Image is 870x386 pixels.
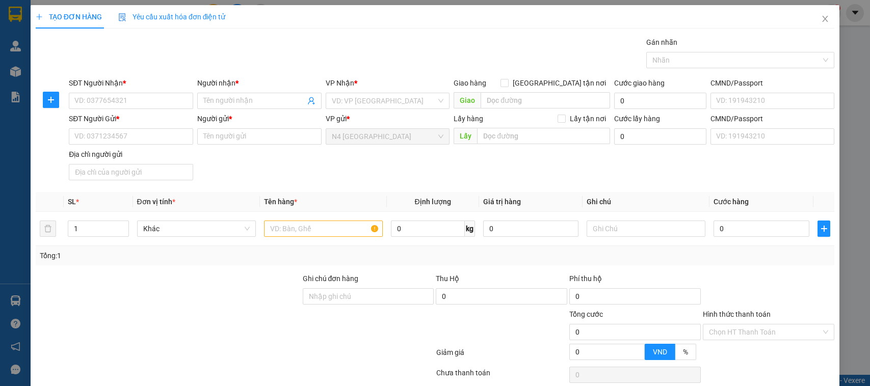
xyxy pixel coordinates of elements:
span: Thu Hộ [436,274,459,283]
span: Tổng cước [569,310,603,318]
span: kg [465,220,475,237]
span: N4 Bình Phước [332,129,444,144]
span: [GEOGRAPHIC_DATA] tận nơi [509,77,610,89]
span: Cước hàng [714,198,749,206]
img: icon [118,13,126,21]
span: TẠO ĐƠN HÀNG [36,13,102,21]
input: 0 [483,220,579,237]
input: Dọc đường [481,92,610,108]
span: plus [43,96,59,104]
div: VP gửi [326,113,450,124]
div: Người gửi [197,113,322,124]
span: Định lượng [415,198,451,206]
span: plus [818,225,830,233]
span: SL [68,198,76,206]
div: Người nhận [197,77,322,89]
span: Giá trị hàng [483,198,521,206]
span: VND [653,348,667,356]
div: CMND/Passport [710,113,835,124]
span: Lấy tận nơi [566,113,610,124]
span: plus [36,13,43,20]
div: Tổng: 1 [40,250,336,261]
div: SĐT Người Gửi [69,113,193,124]
button: delete [40,220,56,237]
label: Gán nhãn [646,38,677,46]
div: SĐT Người Nhận [69,77,193,89]
input: Địa chỉ của người gửi [69,164,193,180]
span: Giao [454,92,481,108]
div: Phí thu hộ [569,273,701,288]
span: Tên hàng [264,198,297,206]
input: Ghi Chú [587,220,705,237]
span: Khác [143,221,250,236]
input: Cước giao hàng [614,93,706,109]
div: Chưa thanh toán [435,367,569,385]
span: Giao hàng [454,79,486,87]
span: Lấy [454,128,477,144]
span: close [821,15,829,23]
div: Giảm giá [435,347,569,365]
button: Close [811,5,839,34]
label: Ghi chú đơn hàng [303,274,359,283]
input: Ghi chú đơn hàng [303,288,434,305]
span: Lấy hàng [454,115,483,123]
label: Cước lấy hàng [614,115,660,123]
span: user-add [307,97,315,105]
input: Cước lấy hàng [614,128,706,145]
button: plus [43,92,59,108]
span: % [683,348,688,356]
span: Yêu cầu xuất hóa đơn điện tử [118,13,226,21]
span: Đơn vị tính [137,198,175,206]
div: Địa chỉ người gửi [69,149,193,160]
th: Ghi chú [583,192,709,212]
label: Cước giao hàng [614,79,665,87]
input: VD: Bàn, Ghế [264,220,383,237]
label: Hình thức thanh toán [703,310,771,318]
div: CMND/Passport [710,77,835,89]
span: VP Nhận [326,79,354,87]
input: Dọc đường [477,128,610,144]
button: plus [818,220,830,237]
